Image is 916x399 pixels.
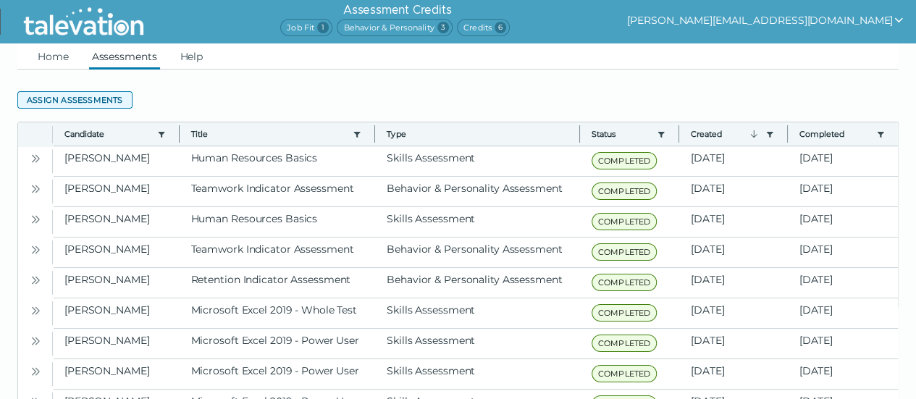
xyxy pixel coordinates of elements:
[627,12,904,29] button: show user actions
[53,268,180,298] clr-dg-cell: [PERSON_NAME]
[30,335,41,347] cds-icon: Open
[788,146,899,176] clr-dg-cell: [DATE]
[799,128,871,140] button: Completed
[679,146,788,176] clr-dg-cell: [DATE]
[375,359,580,389] clr-dg-cell: Skills Assessment
[679,359,788,389] clr-dg-cell: [DATE]
[592,213,657,230] span: COMPLETED
[53,177,180,206] clr-dg-cell: [PERSON_NAME]
[592,304,657,322] span: COMPLETED
[280,19,332,36] span: Job Fit
[375,207,580,237] clr-dg-cell: Skills Assessment
[679,329,788,358] clr-dg-cell: [DATE]
[53,146,180,176] clr-dg-cell: [PERSON_NAME]
[375,146,580,176] clr-dg-cell: Skills Assessment
[27,149,44,167] button: Open
[30,305,41,316] cds-icon: Open
[592,274,657,291] span: COMPLETED
[27,332,44,349] button: Open
[27,301,44,319] button: Open
[89,43,160,70] a: Assessments
[180,359,376,389] clr-dg-cell: Microsoft Excel 2019 - Power User
[177,43,206,70] a: Help
[674,118,684,149] button: Column resize handle
[30,244,41,256] cds-icon: Open
[27,210,44,227] button: Open
[53,238,180,267] clr-dg-cell: [PERSON_NAME]
[53,298,180,328] clr-dg-cell: [PERSON_NAME]
[53,359,180,389] clr-dg-cell: [PERSON_NAME]
[788,298,899,328] clr-dg-cell: [DATE]
[53,329,180,358] clr-dg-cell: [PERSON_NAME]
[64,128,151,140] button: Candidate
[30,153,41,164] cds-icon: Open
[180,268,376,298] clr-dg-cell: Retention Indicator Assessment
[180,146,376,176] clr-dg-cell: Human Resources Basics
[17,4,150,40] img: Talevation_Logo_Transparent_white.png
[679,207,788,237] clr-dg-cell: [DATE]
[27,240,44,258] button: Open
[691,128,760,140] button: Created
[30,274,41,286] cds-icon: Open
[27,180,44,197] button: Open
[437,22,449,33] span: 3
[575,118,584,149] button: Column resize handle
[337,19,452,36] span: Behavior & Personality
[30,183,41,195] cds-icon: Open
[788,207,899,237] clr-dg-cell: [DATE]
[592,182,657,200] span: COMPLETED
[375,298,580,328] clr-dg-cell: Skills Assessment
[788,177,899,206] clr-dg-cell: [DATE]
[191,128,348,140] button: Title
[679,238,788,267] clr-dg-cell: [DATE]
[30,214,41,225] cds-icon: Open
[387,128,568,140] span: Type
[788,238,899,267] clr-dg-cell: [DATE]
[788,268,899,298] clr-dg-cell: [DATE]
[280,1,514,19] h6: Assessment Credits
[375,268,580,298] clr-dg-cell: Behavior & Personality Assessment
[495,22,506,33] span: 6
[35,43,72,70] a: Home
[30,366,41,377] cds-icon: Open
[679,298,788,328] clr-dg-cell: [DATE]
[788,329,899,358] clr-dg-cell: [DATE]
[788,359,899,389] clr-dg-cell: [DATE]
[375,329,580,358] clr-dg-cell: Skills Assessment
[53,207,180,237] clr-dg-cell: [PERSON_NAME]
[370,118,379,149] button: Column resize handle
[592,335,657,352] span: COMPLETED
[17,91,133,109] button: Assign assessments
[375,177,580,206] clr-dg-cell: Behavior & Personality Assessment
[783,118,792,149] button: Column resize handle
[27,362,44,379] button: Open
[317,22,329,33] span: 1
[175,118,184,149] button: Column resize handle
[592,243,657,261] span: COMPLETED
[592,365,657,382] span: COMPLETED
[679,268,788,298] clr-dg-cell: [DATE]
[180,207,376,237] clr-dg-cell: Human Resources Basics
[27,271,44,288] button: Open
[180,329,376,358] clr-dg-cell: Microsoft Excel 2019 - Power User
[180,298,376,328] clr-dg-cell: Microsoft Excel 2019 - Whole Test
[592,152,657,169] span: COMPLETED
[180,238,376,267] clr-dg-cell: Teamwork Indicator Assessment
[180,177,376,206] clr-dg-cell: Teamwork Indicator Assessment
[592,128,652,140] button: Status
[457,19,510,36] span: Credits
[679,177,788,206] clr-dg-cell: [DATE]
[375,238,580,267] clr-dg-cell: Behavior & Personality Assessment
